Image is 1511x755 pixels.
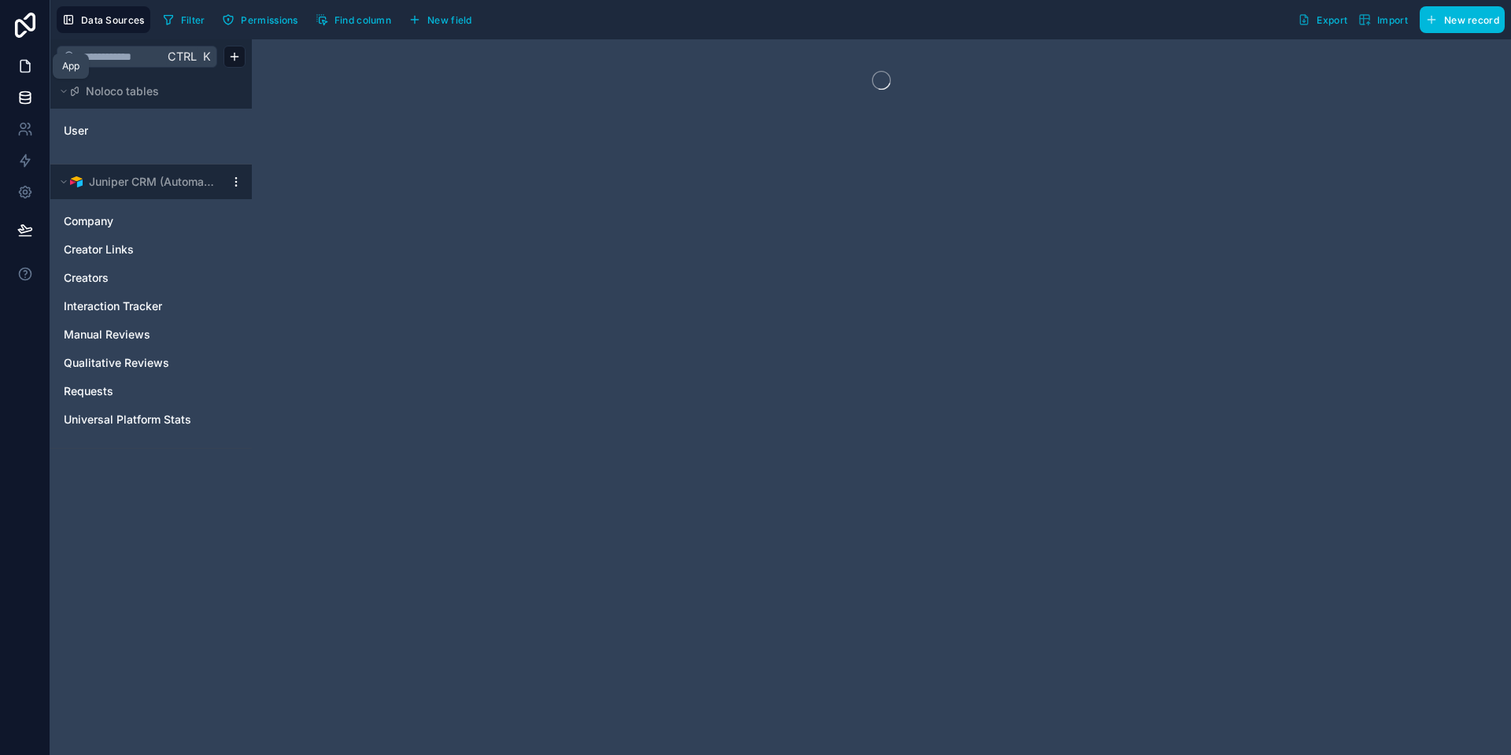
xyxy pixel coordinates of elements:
a: Creator Links [64,242,207,257]
span: Qualitative Reviews [64,355,169,371]
span: Creator Links [64,242,134,257]
div: Manual Reviews [57,322,246,347]
button: Permissions [216,8,303,31]
a: Qualitative Reviews [64,355,207,371]
a: User [64,123,191,139]
span: Juniper CRM (Automated) [89,174,216,190]
span: Requests [64,383,113,399]
span: Company [64,213,113,229]
a: Permissions [216,8,309,31]
button: Airtable LogoJuniper CRM (Automated) [57,171,224,193]
button: Noloco tables [57,80,236,102]
div: Interaction Tracker [57,294,246,319]
span: Creators [64,270,109,286]
a: Universal Platform Stats [64,412,207,427]
span: User [64,123,88,139]
span: Ctrl [166,46,198,66]
span: K [201,51,212,62]
button: Export [1292,6,1353,33]
span: Import [1377,14,1408,26]
div: Creators [57,265,246,291]
button: Data Sources [57,6,150,33]
span: New field [427,14,472,26]
div: Company [57,209,246,234]
a: Manual Reviews [64,327,207,342]
span: Noloco tables [86,83,159,99]
div: App [62,60,79,72]
button: New record [1420,6,1505,33]
img: Airtable Logo [70,176,83,188]
span: Export [1317,14,1347,26]
span: Manual Reviews [64,327,150,342]
span: Universal Platform Stats [64,412,191,427]
a: Requests [64,383,207,399]
span: Filter [181,14,205,26]
button: Filter [157,8,211,31]
button: Find column [310,8,397,31]
a: New record [1413,6,1505,33]
span: Data Sources [81,14,145,26]
span: Permissions [241,14,297,26]
div: Universal Platform Stats [57,407,246,432]
a: Interaction Tracker [64,298,207,314]
div: Creator Links [57,237,246,262]
button: Import [1353,6,1413,33]
span: Find column [334,14,391,26]
a: Creators [64,270,207,286]
a: Company [64,213,207,229]
button: New field [403,8,478,31]
div: Qualitative Reviews [57,350,246,376]
div: User [57,118,246,143]
span: Interaction Tracker [64,298,162,314]
div: Requests [57,379,246,404]
span: New record [1444,14,1499,26]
